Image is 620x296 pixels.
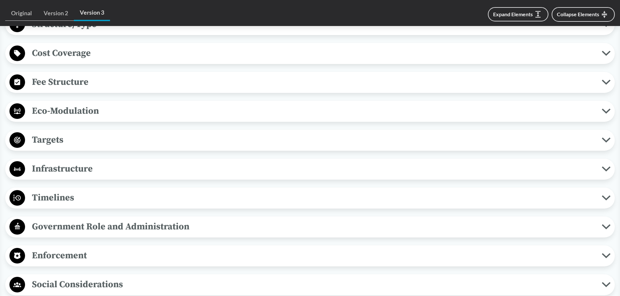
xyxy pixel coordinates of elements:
span: Social Considerations [25,277,602,292]
button: Fee Structure [7,74,613,91]
span: Eco-Modulation [25,104,602,118]
span: Targets [25,133,602,147]
button: Infrastructure [7,161,613,177]
button: Cost Coverage [7,45,613,62]
span: Cost Coverage [25,46,602,60]
button: Social Considerations [7,277,613,293]
a: Version 3 [74,5,110,21]
span: Enforcement [25,248,602,263]
span: Government Role and Administration [25,219,602,234]
span: Timelines [25,190,602,205]
button: Enforcement [7,248,613,264]
button: Collapse Elements [552,7,615,22]
a: Original [5,6,38,21]
span: Fee Structure [25,75,602,89]
a: Version 2 [38,6,74,21]
button: Government Role and Administration [7,219,613,235]
button: Timelines [7,190,613,206]
button: Eco-Modulation [7,103,613,120]
button: Expand Elements [488,7,548,21]
span: Infrastructure [25,161,602,176]
button: Targets [7,132,613,148]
